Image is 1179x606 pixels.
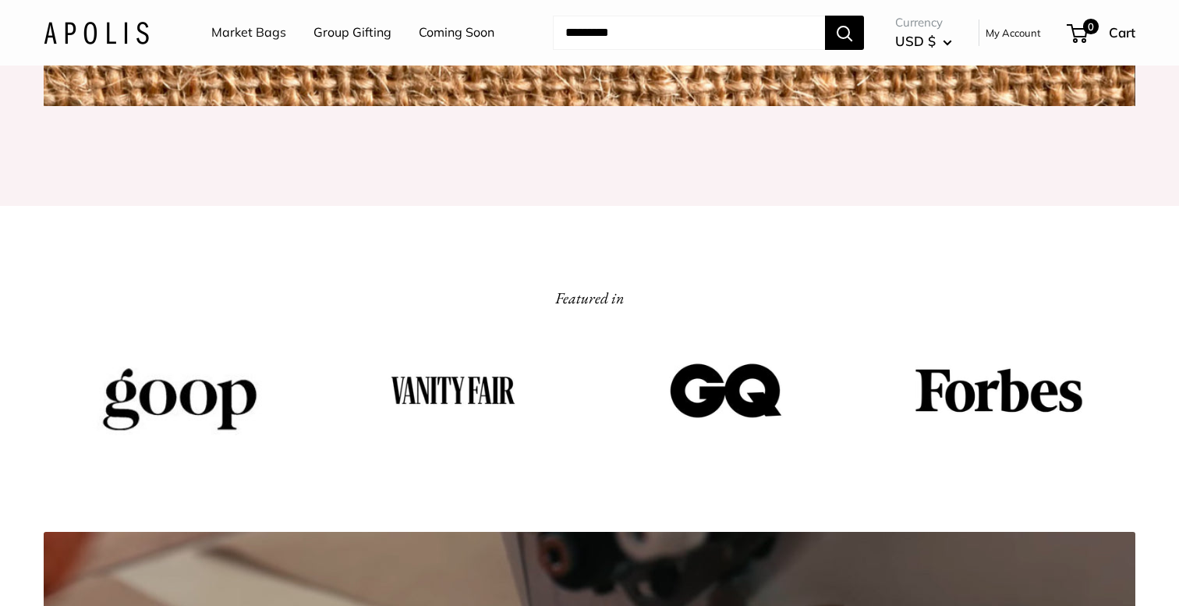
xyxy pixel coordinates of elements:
span: Cart [1109,24,1135,41]
button: Search [825,16,864,50]
input: Search... [553,16,825,50]
a: Coming Soon [419,21,494,44]
a: Market Bags [211,21,286,44]
span: Currency [895,12,952,34]
span: USD $ [895,33,936,49]
a: 0 Cart [1068,20,1135,45]
a: My Account [986,23,1041,42]
h2: Featured in [555,284,625,312]
a: Group Gifting [313,21,391,44]
img: Apolis [44,21,149,44]
button: USD $ [895,29,952,54]
span: 0 [1083,19,1099,34]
